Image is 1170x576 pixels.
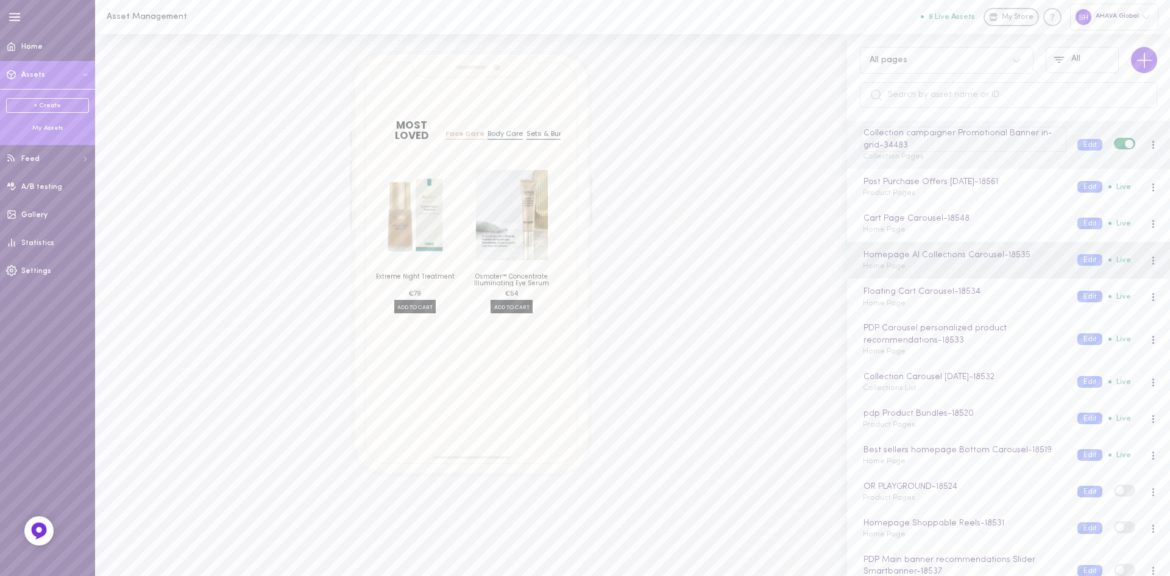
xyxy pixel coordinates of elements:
div: Homepage Shoppable Reels - 18531 [861,517,1066,530]
span: Live [1108,378,1131,386]
span: Home Page [863,263,906,270]
div: Collection campaigner Promotional Banner in-grid - 34483 [861,127,1066,152]
a: 9 Live Assets [921,13,984,21]
span: Live [1108,414,1131,422]
span: A/B testing [21,183,62,191]
span: ADD TO CART [491,300,532,313]
span: My Store [1002,12,1033,23]
span: 54 [510,290,518,298]
span: Home Page [863,300,906,307]
span: Assets [21,71,45,79]
span: Product Pages [863,494,915,502]
button: 9 Live Assets [921,13,975,21]
div: Sets & Bundles [526,129,578,139]
div: pdp Product Bundles - 18520 [861,407,1066,421]
span: Statistics [21,240,54,247]
span: Live [1108,219,1131,227]
div: AHAVA Global [1070,4,1158,30]
span: € [505,290,510,298]
div: ADD TO CART [562,160,653,329]
div: ADD TO CART [466,160,557,329]
button: Edit [1077,486,1102,497]
span: Feed [21,155,40,163]
span: Live [1108,183,1131,191]
button: Edit [1077,333,1102,345]
span: Live [1108,293,1131,300]
span: Product Pages [863,421,915,428]
div: Knowledge center [1043,8,1062,26]
span: Home Page [863,348,906,355]
div: OR PLAYGROUND - 18524 [861,480,1066,494]
div: Face Care [445,129,484,139]
button: Edit [1077,181,1102,193]
span: Live [1108,256,1131,264]
h3: Osmoter™ Concentrate Illuminating Eye Serum [469,273,553,286]
div: PDP Carousel personalized product recommendations - 18533 [861,322,1066,347]
button: Edit [1077,218,1102,229]
div: Cart Page Carousel - 18548 [861,212,1066,226]
button: Edit [1077,449,1102,461]
button: Edit [1077,413,1102,424]
button: Edit [1077,291,1102,302]
div: Collection Carousel [DATE] - 18532 [861,371,1066,384]
div: Homepage AI Collections Carousel - 18535 [861,249,1066,262]
span: Settings [21,268,51,275]
span: Home Page [863,458,906,465]
button: All [1046,47,1119,73]
span: Home Page [863,226,906,233]
button: Edit [1077,376,1102,388]
h3: Mineral Radiance Overnight Skin De‑Stressing Cream [566,273,650,286]
span: ADD TO CART [394,300,436,313]
span: Live [1108,451,1131,459]
span: Collection Pages [863,153,924,160]
div: My Assets [6,124,89,133]
span: Live [1108,335,1131,343]
div: Post Purchase Offers [DATE] - 18561 [861,176,1066,189]
button: Edit [1077,254,1102,266]
div: All pages [870,56,907,65]
span: 79 [414,290,421,298]
a: + Create [6,98,89,113]
div: Body Care [487,129,523,139]
button: Edit [1077,522,1102,534]
span: € [409,290,414,298]
h1: Asset Management [107,12,308,21]
span: Home Page [863,531,906,538]
input: Search by asset name or ID [860,82,1157,108]
h2: MOST LOVED [382,120,441,141]
img: Feedback Button [30,522,48,540]
div: Floating Cart Carousel - 18534 [861,285,1066,299]
span: Product Pages [863,190,915,197]
a: My Store [984,8,1039,26]
span: Collections List [863,385,916,392]
span: Home [21,43,43,51]
button: Edit [1077,139,1102,151]
h3: Extreme Night Treatment [373,273,456,286]
div: ADD TO CART [369,160,460,329]
div: Best sellers homepage Bottom Carousel - 18519 [861,444,1066,457]
span: Gallery [21,212,48,219]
